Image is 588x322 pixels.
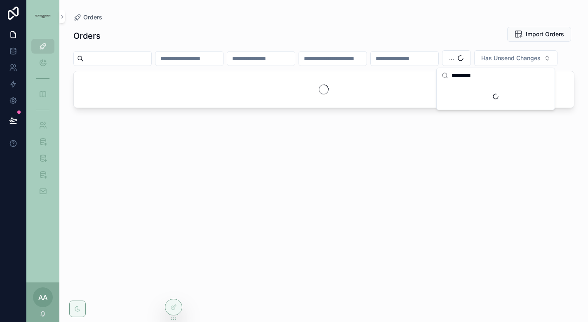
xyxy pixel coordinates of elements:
[26,33,59,209] div: scrollable content
[507,27,571,42] button: Import Orders
[474,50,557,66] button: Select Button
[437,83,555,110] div: Suggestions
[526,30,564,38] span: Import Orders
[449,54,454,62] span: ...
[442,50,471,66] button: Select Button
[73,13,102,21] a: Orders
[83,13,102,21] span: Orders
[38,292,47,302] span: AA
[481,54,541,62] span: Has Unsend Changes
[31,15,54,19] img: App logo
[73,30,101,42] h1: Orders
